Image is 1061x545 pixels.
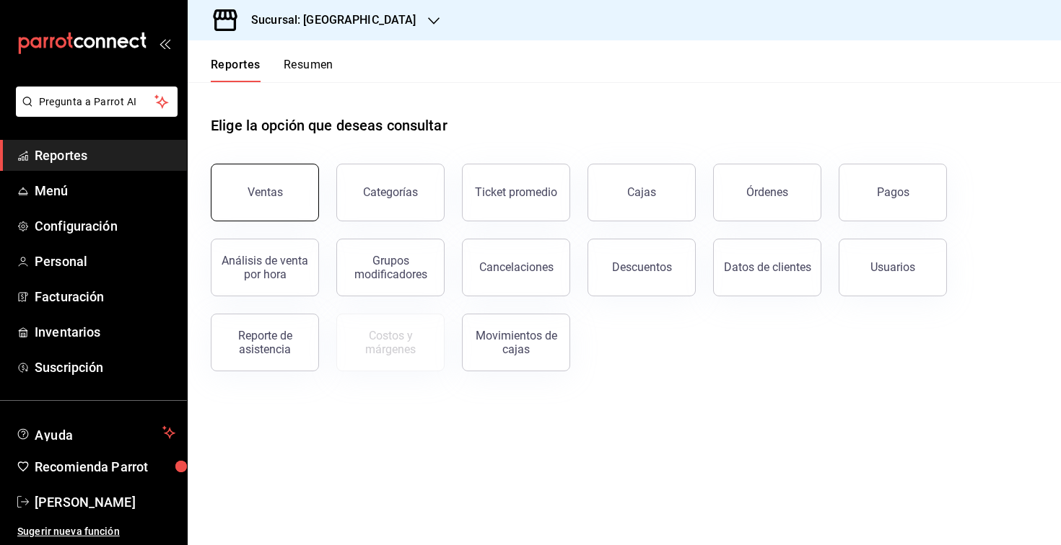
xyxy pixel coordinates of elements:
[39,94,155,110] span: Pregunta a Parrot AI
[35,358,175,377] span: Suscripción
[462,164,570,221] button: Ticket promedio
[336,314,445,371] button: Contrata inventarios para ver este reporte
[35,322,175,342] span: Inventarios
[713,164,821,221] button: Órdenes
[627,184,657,201] div: Cajas
[220,254,310,281] div: Análisis de venta por hora
[159,37,170,49] button: open_drawer_menu
[248,185,283,199] div: Ventas
[471,329,561,356] div: Movimientos de cajas
[746,185,788,199] div: Órdenes
[35,146,175,165] span: Reportes
[35,181,175,200] span: Menú
[35,492,175,512] span: [PERSON_NAME]
[713,239,821,296] button: Datos de clientes
[211,314,319,371] button: Reporte de asistencia
[475,185,557,199] div: Ticket promedio
[211,58,261,82] button: Reportes
[211,58,333,82] div: navigation tabs
[240,12,416,29] h3: Sucursal: [GEOGRAPHIC_DATA]
[35,216,175,236] span: Configuración
[877,185,909,199] div: Pagos
[839,239,947,296] button: Usuarios
[16,87,178,117] button: Pregunta a Parrot AI
[870,260,915,274] div: Usuarios
[588,239,696,296] button: Descuentos
[612,260,672,274] div: Descuentos
[462,314,570,371] button: Movimientos de cajas
[35,457,175,477] span: Recomienda Parrot
[588,164,696,221] a: Cajas
[211,115,447,136] h1: Elige la opción que deseas consultar
[35,287,175,306] span: Facturación
[346,254,435,281] div: Grupos modificadores
[211,164,319,221] button: Ventas
[211,239,319,296] button: Análisis de venta por hora
[284,58,333,82] button: Resumen
[10,105,178,120] a: Pregunta a Parrot AI
[479,260,554,274] div: Cancelaciones
[35,252,175,271] span: Personal
[220,329,310,356] div: Reporte de asistencia
[462,239,570,296] button: Cancelaciones
[724,260,811,274] div: Datos de clientes
[336,239,445,296] button: Grupos modificadores
[35,424,157,441] span: Ayuda
[17,524,175,539] span: Sugerir nueva función
[336,164,445,221] button: Categorías
[363,185,418,199] div: Categorías
[839,164,947,221] button: Pagos
[346,329,435,356] div: Costos y márgenes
